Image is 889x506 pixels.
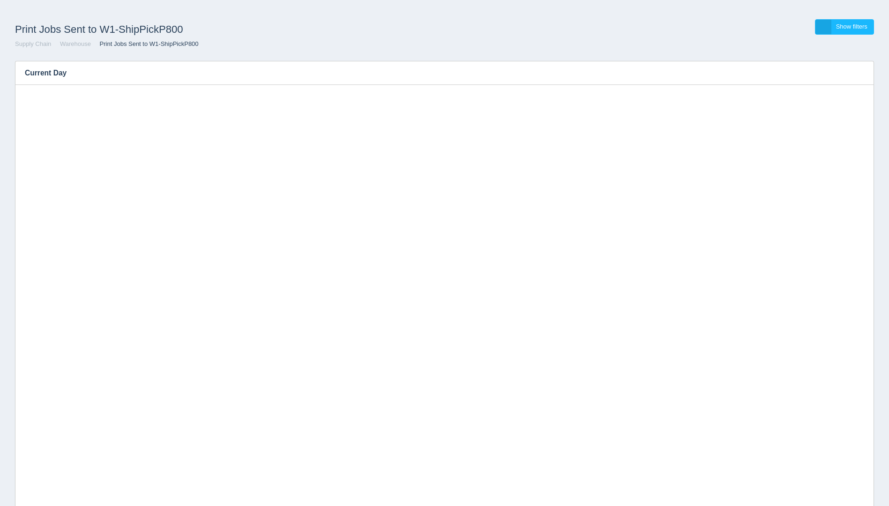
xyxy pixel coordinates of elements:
h1: Print Jobs Sent to W1-ShipPickP800 [15,19,445,40]
span: Show filters [836,23,867,30]
a: Supply Chain [15,40,51,47]
a: Show filters [815,19,874,35]
h3: Current Day [15,61,845,85]
a: Warehouse [60,40,91,47]
li: Print Jobs Sent to W1-ShipPickP800 [93,40,199,49]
